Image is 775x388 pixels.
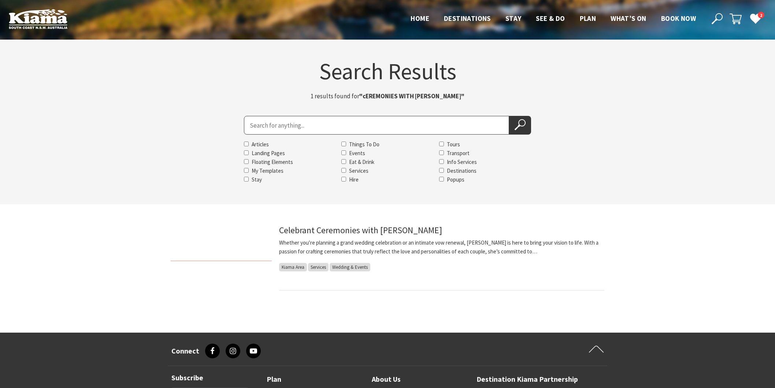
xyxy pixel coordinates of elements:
[252,141,269,148] label: Articles
[349,141,379,148] label: Things To Do
[330,263,370,271] span: Wedding & Events
[252,150,285,157] label: Landing Pages
[279,263,307,271] span: Kiama Area
[308,263,329,271] span: Services
[444,14,491,23] span: Destinations
[477,373,578,385] a: Destination Kiama Partnership
[296,91,479,101] p: 1 results found for
[447,141,460,148] label: Tours
[171,60,604,83] h1: Search Results
[611,14,646,23] span: What’s On
[447,158,477,165] label: Info Services
[279,238,604,256] p: Whether you’re planning a grand wedding celebration or an intimate vow renewal, [PERSON_NAME] is ...
[349,167,368,174] label: Services
[536,14,565,23] span: See & Do
[171,373,248,382] h3: Subscribe
[750,13,761,24] a: 2
[171,347,199,355] h3: Connect
[758,12,764,19] span: 2
[252,176,262,183] label: Stay
[580,14,596,23] span: Plan
[505,14,522,23] span: Stay
[447,150,470,157] label: Transport
[349,150,365,157] label: Events
[447,167,477,174] label: Destinations
[372,373,401,385] a: About Us
[244,116,509,135] input: Search for:
[359,92,464,100] strong: "cEREMONIES WITH [PERSON_NAME]"
[252,167,283,174] label: My Templates
[349,176,359,183] label: Hire
[279,224,442,236] a: Celebrant Ceremonies with [PERSON_NAME]
[411,14,429,23] span: Home
[403,13,703,25] nav: Main Menu
[447,176,464,183] label: Popups
[349,158,374,165] label: Eat & Drink
[252,158,293,165] label: Floating Elements
[267,373,281,385] a: Plan
[9,9,67,29] img: Kiama Logo
[661,14,696,23] span: Book now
